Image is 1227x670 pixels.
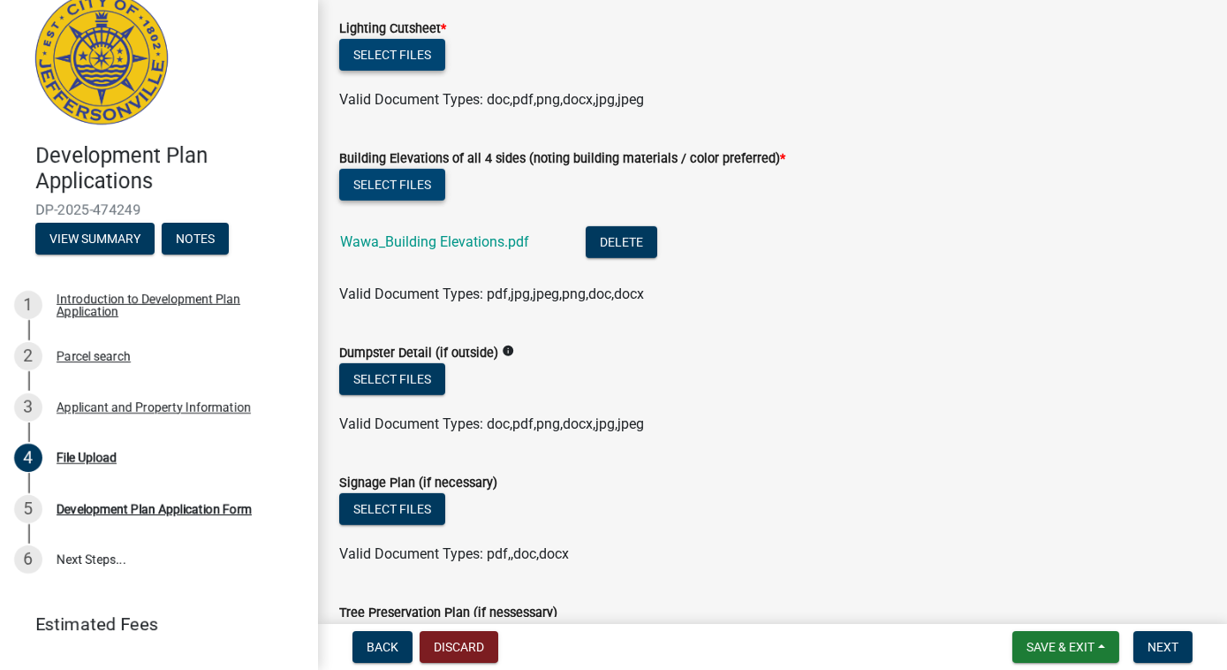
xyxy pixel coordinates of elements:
[57,350,131,362] div: Parcel search
[35,232,155,247] wm-modal-confirm: Summary
[35,143,304,194] h4: Development Plan Applications
[340,233,529,250] a: Wawa_Building Elevations.pdf
[339,545,569,562] span: Valid Document Types: pdf,,doc,docx
[502,345,514,357] i: info
[162,223,229,255] button: Notes
[57,293,290,317] div: Introduction to Development Plan Application
[339,415,644,432] span: Valid Document Types: doc,pdf,png,docx,jpg,jpeg
[14,606,290,642] a: Estimated Fees
[339,607,557,620] label: Tree Preservation Plan (if nessessary)
[14,444,42,472] div: 4
[367,640,398,654] span: Back
[339,23,446,35] label: Lighting Cutsheet
[14,495,42,523] div: 5
[14,393,42,422] div: 3
[339,286,644,302] span: Valid Document Types: pdf,jpg,jpeg,png,doc,docx
[57,503,252,515] div: Development Plan Application Form
[586,226,657,258] button: Delete
[1133,631,1193,663] button: Next
[339,493,445,525] button: Select files
[339,91,644,108] span: Valid Document Types: doc,pdf,png,docx,jpg,jpeg
[1147,640,1178,654] span: Next
[339,347,498,360] label: Dumpster Detail (if outside)
[57,452,117,464] div: File Upload
[420,631,498,663] button: Discard
[57,401,251,414] div: Applicant and Property Information
[35,223,155,255] button: View Summary
[35,202,283,218] span: DP-2025-474249
[339,477,497,490] label: Signage Plan (if necessary)
[352,631,413,663] button: Back
[586,235,657,252] wm-modal-confirm: Delete Document
[14,545,42,574] div: 6
[339,363,445,395] button: Select files
[14,342,42,370] div: 2
[339,39,445,71] button: Select files
[162,232,229,247] wm-modal-confirm: Notes
[339,153,785,165] label: Building Elevations of all 4 sides (noting building materials / color preferred)
[1012,631,1119,663] button: Save & Exit
[339,169,445,201] button: Select files
[14,291,42,319] div: 1
[1026,640,1094,654] span: Save & Exit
